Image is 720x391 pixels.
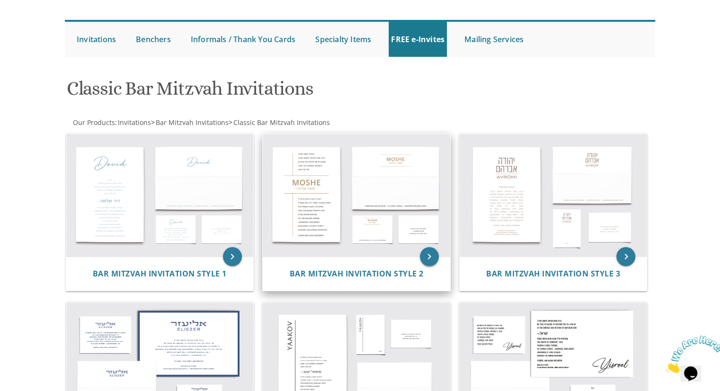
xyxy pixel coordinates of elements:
[420,247,439,266] a: keyboard_arrow_right
[74,22,118,57] a: Invitations
[72,118,115,127] a: Our Products
[67,78,453,106] h1: Classic Bar Mitzvah Invitations
[117,118,151,127] a: Invitations
[313,22,373,57] a: Specialty Items
[66,134,254,257] img: Bar Mitzvah Invitation Style 1
[232,118,330,127] a: Classic Bar Mitzvah Invitations
[156,118,229,127] span: Bar Mitzvah Invitations
[486,268,620,279] span: Bar Mitzvah Invitation Style 3
[289,269,423,278] a: Bar Mitzvah Invitation Style 2
[661,332,720,377] iframe: chat widget
[223,247,242,266] a: keyboard_arrow_right
[93,268,227,279] span: Bar Mitzvah Invitation Style 1
[4,4,62,41] img: Chat attention grabber
[133,22,173,57] a: Benchers
[462,22,526,57] a: Mailing Services
[289,268,423,279] span: Bar Mitzvah Invitation Style 2
[389,22,447,57] a: FREE e-Invites
[616,247,635,266] a: keyboard_arrow_right
[263,134,450,257] img: Bar Mitzvah Invitation Style 2
[486,269,620,278] a: Bar Mitzvah Invitation Style 3
[65,118,360,127] div: :
[118,118,151,127] span: Invitations
[188,22,298,57] a: Informals / Thank You Cards
[151,118,229,127] span: >
[229,118,330,127] span: >
[93,269,227,278] a: Bar Mitzvah Invitation Style 1
[460,134,647,257] img: Bar Mitzvah Invitation Style 3
[155,118,229,127] a: Bar Mitzvah Invitations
